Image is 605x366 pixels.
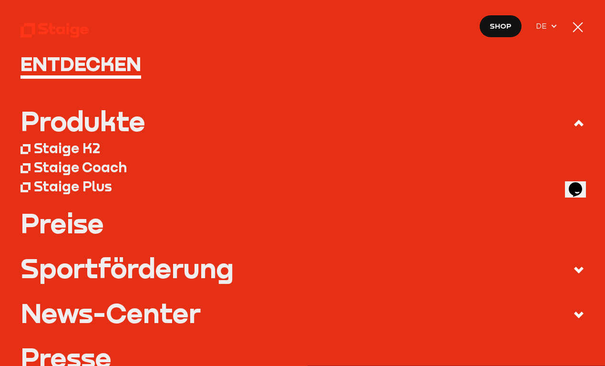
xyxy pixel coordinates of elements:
[21,254,234,282] div: Sportförderung
[21,107,145,135] div: Produkte
[34,178,112,195] div: Staige Plus
[34,159,127,176] div: Staige Coach
[34,140,100,157] div: Staige K2
[21,177,585,196] a: Staige Plus
[21,158,585,177] a: Staige Coach
[536,20,550,32] span: DE
[21,209,585,237] a: Preise
[21,139,585,158] a: Staige K2
[490,20,512,32] span: Shop
[21,299,201,326] div: News-Center
[565,169,595,198] iframe: chat widget
[479,15,523,38] a: Shop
